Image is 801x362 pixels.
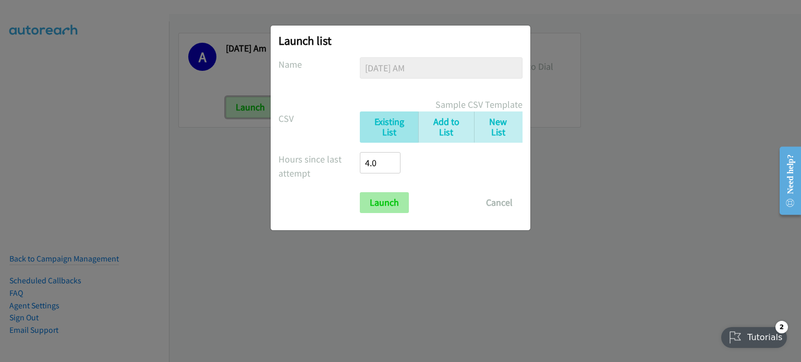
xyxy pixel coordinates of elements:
label: CSV [278,111,360,126]
button: Cancel [476,192,523,213]
a: Sample CSV Template [435,97,523,111]
label: Name [278,57,360,71]
label: Hours since last attempt [278,152,360,180]
input: Launch [360,192,409,213]
iframe: Checklist [715,317,793,354]
a: Add to List [418,111,474,143]
a: Existing List [360,111,418,143]
iframe: Resource Center [772,143,801,219]
a: New List [474,111,523,143]
h2: Launch list [278,33,523,48]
